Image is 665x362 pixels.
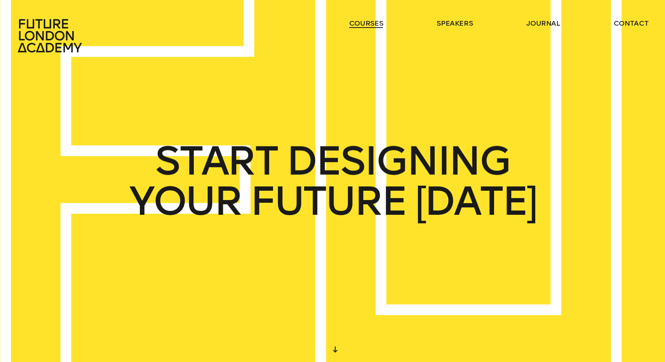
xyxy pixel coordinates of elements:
[155,141,277,181] span: START
[129,181,241,221] span: YOUR
[526,19,560,28] a: journal
[437,19,473,28] a: speakers
[415,181,536,221] span: [DATE]
[614,19,649,28] a: contact
[250,181,406,221] span: FUTURE
[286,141,510,181] span: DESIGNING
[349,19,383,28] a: courses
